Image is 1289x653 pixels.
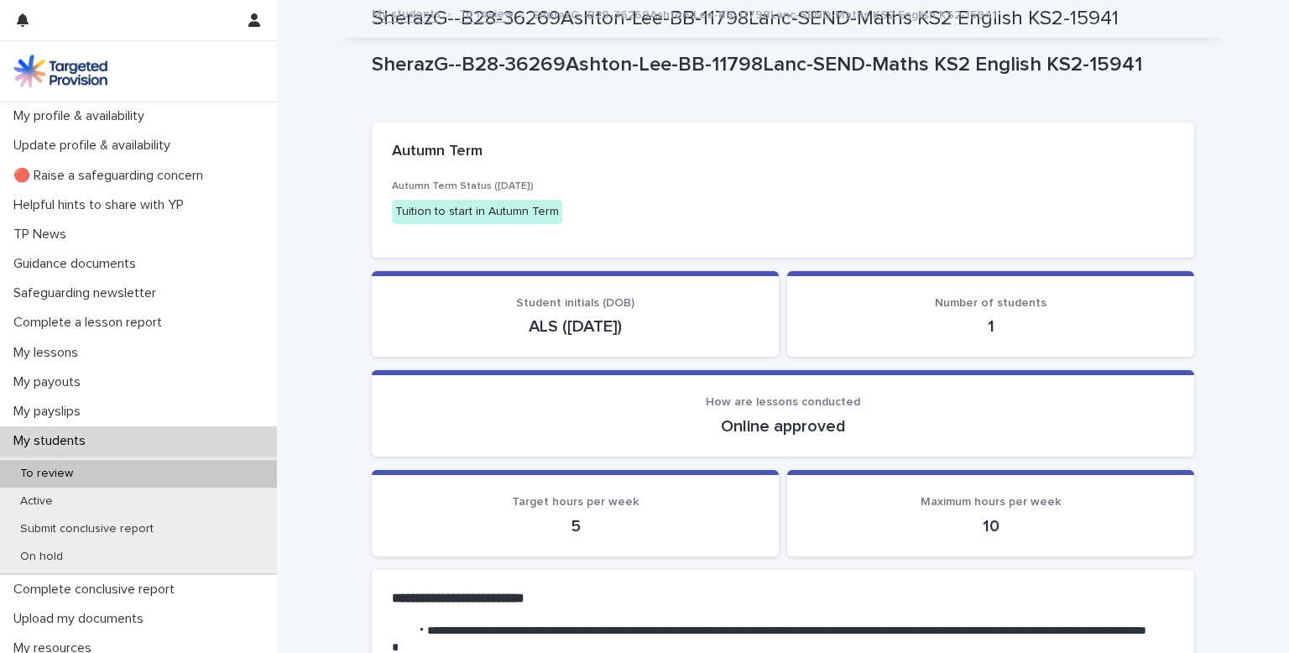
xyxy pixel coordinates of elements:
[13,55,107,88] img: M5nRWzHhSzIhMunXDL62
[935,297,1046,309] span: Number of students
[7,168,217,184] p: 🔴 Raise a safeguarding concern
[706,396,860,408] span: How are lessons conducted
[7,138,184,154] p: Update profile & availability
[7,404,94,420] p: My payslips
[7,374,94,390] p: My payouts
[7,197,197,213] p: Helpful hints to share with YP
[807,516,1174,536] p: 10
[392,200,562,224] div: Tuition to start in Autumn Term
[7,315,175,331] p: Complete a lesson report
[7,345,91,361] p: My lessons
[7,494,66,509] p: Active
[7,285,170,301] p: Safeguarding newsletter
[7,108,158,124] p: My profile & availability
[516,297,634,309] span: Student initials (DOB)
[7,256,149,272] p: Guidance documents
[7,467,86,481] p: To review
[392,181,534,191] span: Autumn Term Status ([DATE])
[7,522,167,536] p: Submit conclusive report
[372,3,441,23] a: My students
[7,433,99,449] p: My students
[392,143,483,161] h2: Autumn Term
[392,316,759,337] p: ALS ([DATE])
[512,496,639,508] span: Target hours per week
[7,582,188,598] p: Complete conclusive report
[921,496,1061,508] span: Maximum hours per week
[807,316,1174,337] p: 1
[7,227,80,243] p: TP News
[7,550,76,564] p: On hold
[532,4,997,23] p: SherazG--B28-36269Ashton-Lee-BB-11798Lanc-SEND-Maths KS2 English KS2-15941
[392,516,759,536] p: 5
[7,611,157,627] p: Upload my documents
[392,416,1174,436] p: Online approved
[459,3,514,23] a: To review
[372,53,1187,77] p: SherazG--B28-36269Ashton-Lee-BB-11798Lanc-SEND-Maths KS2 English KS2-15941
